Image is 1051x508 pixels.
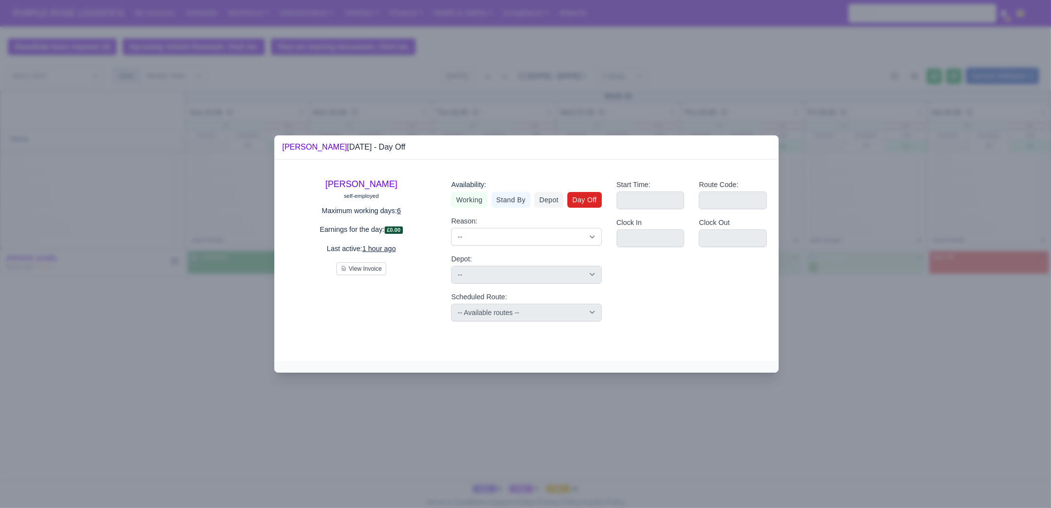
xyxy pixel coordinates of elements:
p: Earnings for the day: [286,224,436,235]
a: Working [451,192,487,208]
p: Maximum working days: [286,205,436,217]
a: Stand By [492,192,530,208]
label: Clock Out [699,217,730,228]
a: Depot [534,192,563,208]
label: Clock In [617,217,642,228]
a: Day Off [567,192,602,208]
iframe: Chat Widget [874,394,1051,508]
p: Last active: [286,243,436,254]
label: Reason: [451,216,477,227]
a: [PERSON_NAME] [282,143,347,151]
label: Scheduled Route: [451,291,507,303]
small: self-employed [344,193,379,199]
label: Depot: [451,254,472,265]
u: 1 hour ago [362,245,396,253]
div: Availability: [451,179,601,190]
label: Start Time: [617,179,651,190]
u: 6 [397,207,401,215]
button: View Invoice [336,262,386,275]
div: [DATE] - Day Off [282,141,405,153]
a: [PERSON_NAME] [326,179,397,189]
label: Route Code: [699,179,738,190]
span: £0.00 [385,226,403,234]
